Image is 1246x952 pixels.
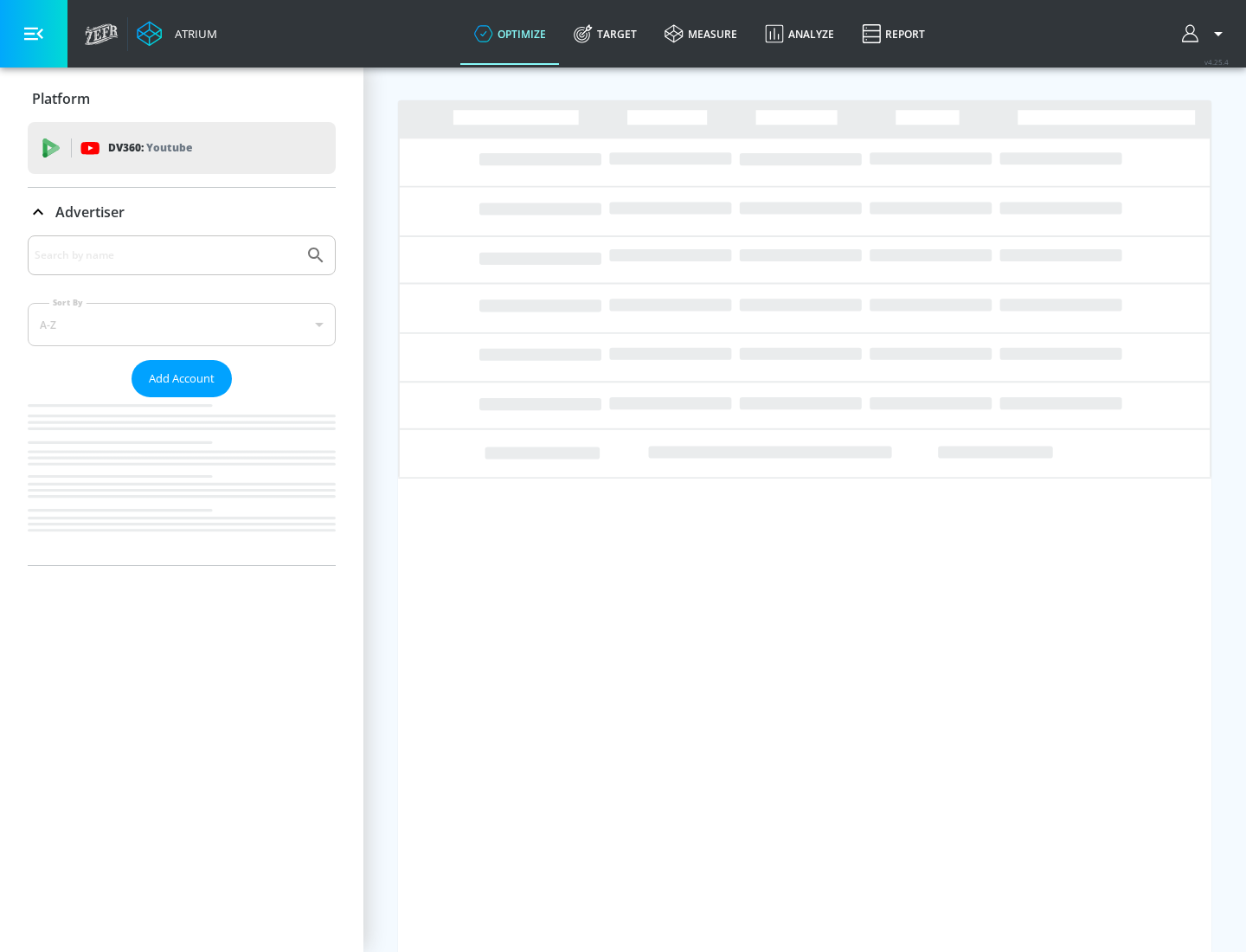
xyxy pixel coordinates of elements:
input: Search by name [35,244,297,267]
nav: list of Advertiser [28,397,336,565]
div: Advertiser [28,188,336,236]
a: measure [651,3,751,65]
div: Advertiser [28,235,336,565]
span: Add Account [149,369,215,389]
a: optimize [460,3,560,65]
p: Youtube [146,138,192,157]
a: Analyze [751,3,848,65]
p: Platform [32,89,90,108]
button: Add Account [132,360,232,397]
div: Platform [28,74,336,123]
p: Advertiser [55,203,125,222]
span: v 4.25.4 [1204,57,1229,67]
a: Target [560,3,651,65]
a: Report [848,3,939,65]
div: A-Z [28,303,336,346]
a: Atrium [137,21,217,47]
div: DV360: Youtube [28,122,336,174]
div: Atrium [168,26,217,42]
label: Sort By [49,297,87,308]
p: DV360: [108,138,192,158]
